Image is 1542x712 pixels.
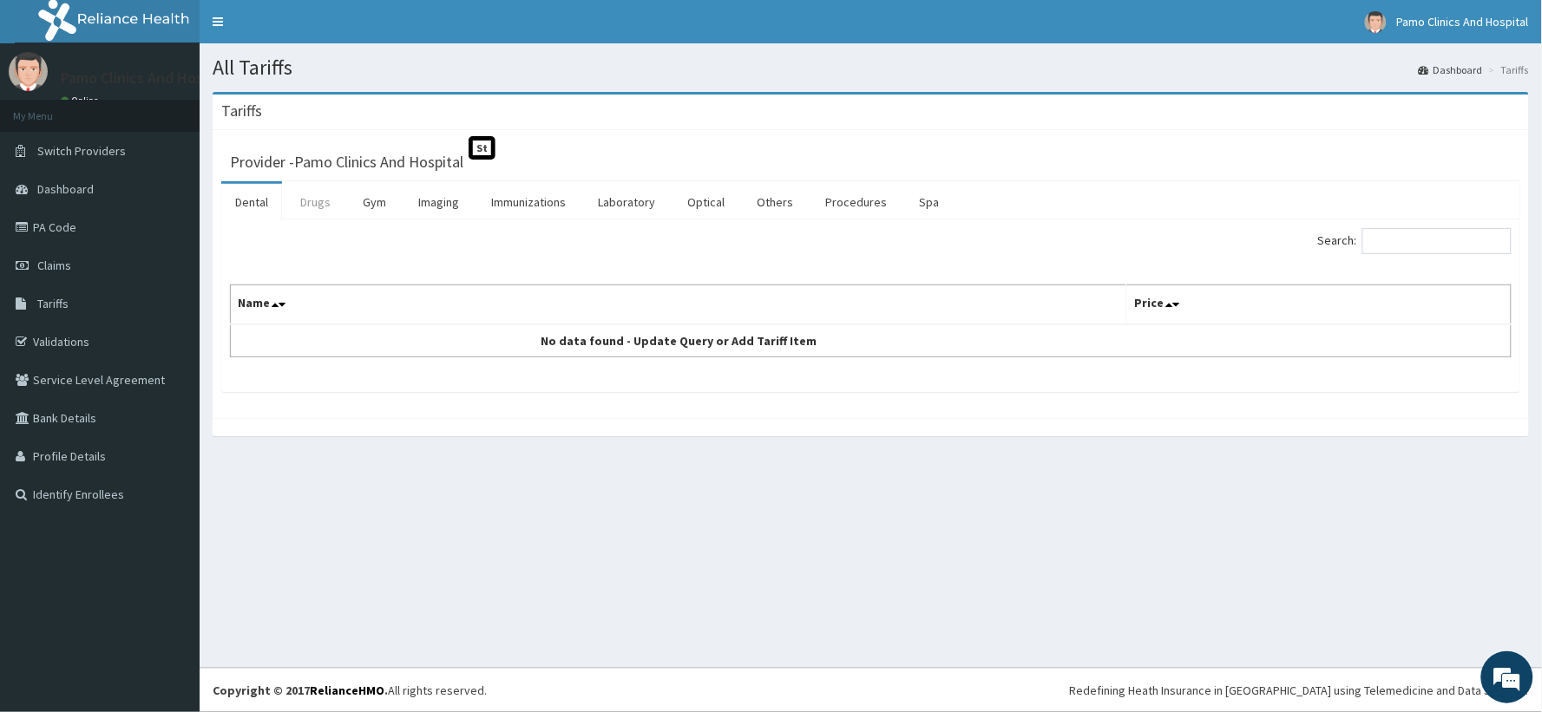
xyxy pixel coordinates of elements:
[469,136,495,160] span: St
[477,184,580,220] a: Immunizations
[1365,11,1387,33] img: User Image
[231,285,1127,325] th: Name
[310,683,384,698] a: RelianceHMO
[349,184,400,220] a: Gym
[743,184,807,220] a: Others
[213,683,388,698] strong: Copyright © 2017 .
[286,184,344,220] a: Drugs
[905,184,953,220] a: Spa
[1397,14,1529,29] span: Pamo Clinics And Hospital
[673,184,738,220] a: Optical
[230,154,463,170] h3: Provider - Pamo Clinics And Hospital
[221,103,262,119] h3: Tariffs
[1318,228,1512,254] label: Search:
[61,95,102,107] a: Online
[221,184,282,220] a: Dental
[37,143,126,159] span: Switch Providers
[37,296,69,311] span: Tariffs
[1127,285,1512,325] th: Price
[404,184,473,220] a: Imaging
[213,56,1529,79] h1: All Tariffs
[9,52,48,91] img: User Image
[1419,62,1483,77] a: Dashboard
[1485,62,1529,77] li: Tariffs
[584,184,669,220] a: Laboratory
[1070,682,1529,699] div: Redefining Heath Insurance in [GEOGRAPHIC_DATA] using Telemedicine and Data Science!
[200,668,1542,712] footer: All rights reserved.
[1362,228,1512,254] input: Search:
[61,70,234,86] p: Pamo Clinics And Hospital
[231,324,1127,357] td: No data found - Update Query or Add Tariff Item
[37,181,94,197] span: Dashboard
[37,258,71,273] span: Claims
[811,184,901,220] a: Procedures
